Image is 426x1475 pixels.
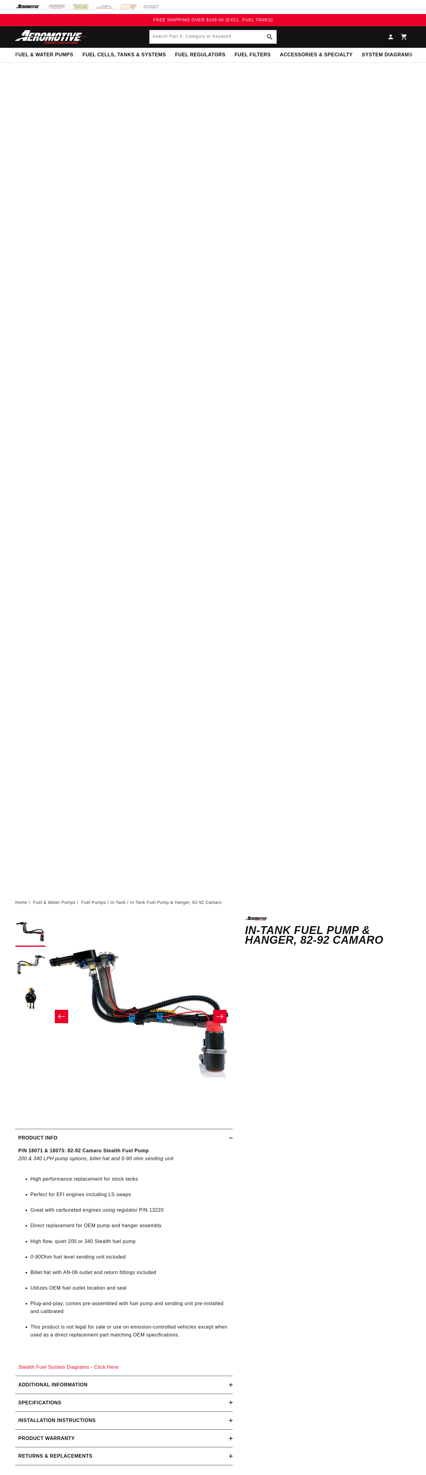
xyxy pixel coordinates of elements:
span: System Diagrams [362,52,412,58]
summary: Product Info [15,1129,233,1147]
li: Direct replacement for OEM pump and hanger assembly [30,1222,230,1230]
button: Slide right [213,1010,227,1023]
nav: breadcrumbs [15,899,411,906]
summary: Product warranty [15,1430,233,1447]
h2: Product Info [18,1134,58,1142]
h2: Returns & replacements [18,1452,92,1460]
li: Great with carbureted engines using regulator P/N 13220 [30,1206,230,1214]
li: In-Tank [110,899,130,906]
li: Perfect for EFI engines including LS swaps [30,1191,230,1199]
strong: P/N 18071 & 18073: 82-92 Camaro Stealth Fuel Pump [18,1148,149,1153]
button: Load image 1 in gallery view [15,916,46,947]
span: Fuel Regulators [175,52,225,58]
summary: Returns & replacements [15,1447,233,1465]
h1: In-Tank Fuel Pump & Hanger, 82-92 Camaro [245,925,411,945]
summary: Fuel Cells, Tanks & Systems [78,48,171,62]
li: Plug-and-play; comes pre-assembled with fuel pump and sending unit pre-installed and calibrated [30,1300,230,1315]
summary: Fuel & Water Pumps [11,48,78,62]
span: Fuel Cells, Tanks & Systems [83,52,166,58]
em: 200 & 340 LPH pump options, billet hat and 0-90 ohm sending unit [18,1156,174,1161]
a: Stealth Fuel System Diagrams - Click Here [18,1364,118,1370]
summary: Additional information [15,1376,233,1394]
em: 0-90 [30,1254,41,1259]
h2: Installation Instructions [18,1417,96,1424]
button: Slide left [55,1010,68,1023]
button: Load image 2 in gallery view [15,950,46,980]
button: Search Part #, Category or Keyword [263,30,276,44]
summary: Accessories & Specialty [275,48,357,62]
summary: Installation Instructions [15,1412,233,1429]
media-gallery: Gallery Viewer [15,916,233,1117]
h2: Additional information [18,1381,88,1389]
li: Ohm fuel level sending unit included [30,1253,230,1261]
span: Fuel Filters [234,52,271,58]
summary: Fuel Filters [230,48,275,62]
span: Accessories & Specialty [280,52,353,58]
a: Home [15,899,27,906]
li: Billet hat with AN-06 outlet and return fittings included [30,1269,230,1277]
li: High flow, quiet 200 or 340 Stealth fuel pump [30,1238,230,1245]
button: Load image 3 in gallery view [15,983,46,1014]
summary: System Diagrams [357,48,417,62]
input: Search Part #, Category or Keyword [150,30,277,44]
span: FREE SHIPPING OVER $109.00 (EXCL. FUEL TANKS) [153,17,273,22]
li: High performance replacement for stock tanks [30,1175,230,1183]
h2: Specifications [18,1399,61,1407]
li: This product is not legal for sale or use on emission-controlled vehicles except when used as a d... [30,1323,230,1339]
h2: Product warranty [18,1435,75,1442]
summary: Fuel Regulators [171,48,230,62]
span: Fuel & Water Pumps [15,52,73,58]
img: Aeromotive [13,30,89,44]
li: In-Tank Fuel Pump & Hanger, 82-92 Camaro [130,899,222,906]
a: Fuel & Water Pumps [33,899,76,906]
li: Utilizes OEM fuel outlet location and seal [30,1284,230,1292]
a: Fuel Pumps [81,899,106,906]
summary: Specifications [15,1394,233,1412]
